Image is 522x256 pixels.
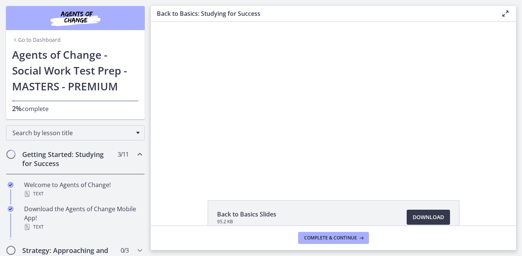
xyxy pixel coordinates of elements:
span: 2% [12,104,22,113]
i: Completed [8,182,14,188]
span: Download [413,213,444,222]
span: Complete & continue [304,235,357,241]
div: Search by lesson title [6,125,145,140]
h2: Getting Started: Studying for Success [22,150,114,168]
p: complete [12,104,139,113]
a: Download [407,210,450,225]
span: Back to Basics Slides [217,210,276,219]
div: Text [24,222,142,232]
span: 3 / 11 [118,150,129,159]
img: Agents of Change [30,9,121,27]
iframe: Video Lesson [151,22,516,183]
span: 95.2 KB [217,219,276,225]
h1: Agents of Change - Social Work Test Prep - MASTERS - PREMIUM [12,47,139,94]
a: Go to Dashboard [12,36,61,44]
div: Text [24,189,142,198]
span: Search by lesson title [12,129,132,137]
span: 0 / 3 [121,246,129,255]
h3: Back to Basics: Studying for Success [157,9,489,18]
button: Complete & continue [298,232,369,244]
div: Welcome to Agents of Change! [24,180,142,198]
i: Completed [8,239,14,245]
i: Completed [8,206,14,212]
div: Download the Agents of Change Mobile App! [24,204,142,232]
